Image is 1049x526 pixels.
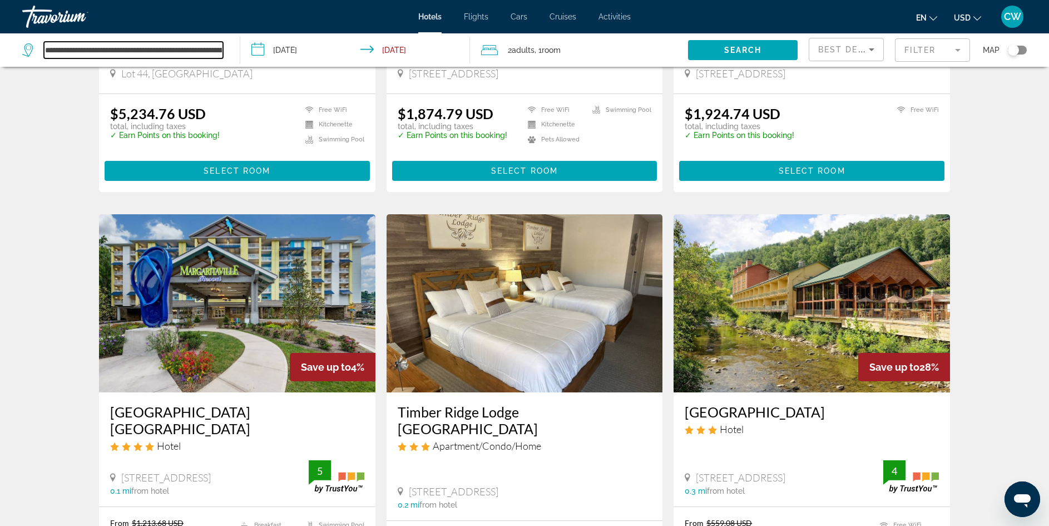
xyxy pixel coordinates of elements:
span: Map [983,42,999,58]
p: ✓ Earn Points on this booking! [398,131,507,140]
span: en [916,13,927,22]
button: Search [688,40,797,60]
span: USD [954,13,971,22]
span: [STREET_ADDRESS] [409,485,498,498]
span: Search [724,46,762,55]
span: Select Room [491,166,558,175]
span: Save up to [301,361,351,373]
span: Hotel [157,440,181,452]
img: trustyou-badge.svg [309,460,364,493]
a: Select Room [105,163,370,175]
span: , 1 [535,42,561,58]
p: ✓ Earn Points on this booking! [685,131,794,140]
li: Pets Allowed [522,135,587,144]
button: Change currency [954,9,981,26]
a: Select Room [392,163,657,175]
img: Hotel image [387,214,663,392]
span: Hotel [720,423,744,435]
button: User Menu [998,5,1027,28]
li: Swimming Pool [300,135,364,144]
mat-select: Sort by [818,43,874,56]
div: 4 star Hotel [110,440,364,452]
span: Adults [512,46,535,55]
p: total, including taxes [398,122,507,131]
a: Select Room [679,163,944,175]
span: [STREET_ADDRESS] [696,471,785,484]
span: [STREET_ADDRESS] [121,471,211,484]
span: Apartment/Condo/Home [433,440,541,452]
span: CW [1004,11,1021,22]
a: Cars [511,12,527,21]
a: Hotels [418,12,442,21]
div: 3 star Hotel [685,423,939,435]
p: ✓ Earn Points on this booking! [110,131,220,140]
img: trustyou-badge.svg [883,460,939,493]
button: Change language [916,9,937,26]
button: Select Room [105,161,370,181]
span: 0.2 mi [398,500,419,509]
button: Select Room [679,161,944,181]
div: 3 star Apartment [398,440,652,452]
li: Kitchenette [300,120,364,130]
button: Select Room [392,161,657,181]
ins: $5,234.76 USD [110,105,206,122]
p: total, including taxes [685,122,794,131]
span: from hotel [707,486,745,495]
span: Room [542,46,561,55]
button: Toggle map [999,45,1027,55]
span: Save up to [869,361,919,373]
a: Travorium [22,2,133,31]
span: Select Room [204,166,270,175]
li: Swimming Pool [587,105,651,115]
img: Hotel image [99,214,375,392]
span: 0.1 mi [110,486,131,495]
a: Flights [464,12,488,21]
button: Filter [895,38,970,62]
button: Check-in date: Jul 6, 2026 Check-out date: Jul 10, 2026 [240,33,469,67]
span: [STREET_ADDRESS] [409,67,498,80]
button: Travelers: 2 adults, 0 children [470,33,688,67]
a: Cruises [550,12,576,21]
div: 4% [290,353,375,381]
span: from hotel [419,500,457,509]
ins: $1,874.79 USD [398,105,493,122]
li: Kitchenette [522,120,587,130]
a: Activities [598,12,631,21]
a: Timber Ridge Lodge [GEOGRAPHIC_DATA] [398,404,652,437]
a: [GEOGRAPHIC_DATA] [GEOGRAPHIC_DATA] [110,404,364,437]
div: 28% [858,353,950,381]
span: Select Room [779,166,845,175]
span: Lot 44, [GEOGRAPHIC_DATA] [121,67,253,80]
span: Best Deals [818,45,876,54]
li: Free WiFi [522,105,587,115]
div: 5 [309,464,331,478]
img: Hotel image [674,214,950,392]
li: Free WiFi [892,105,939,115]
p: total, including taxes [110,122,220,131]
li: Free WiFi [300,105,364,115]
div: 4 [883,464,905,478]
span: 0.3 mi [685,486,707,495]
ins: $1,924.74 USD [685,105,780,122]
span: 2 [508,42,535,58]
span: from hotel [131,486,169,495]
iframe: Button to launch messaging window [1005,481,1040,517]
a: [GEOGRAPHIC_DATA] [685,404,939,420]
span: [STREET_ADDRESS] [696,67,785,80]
